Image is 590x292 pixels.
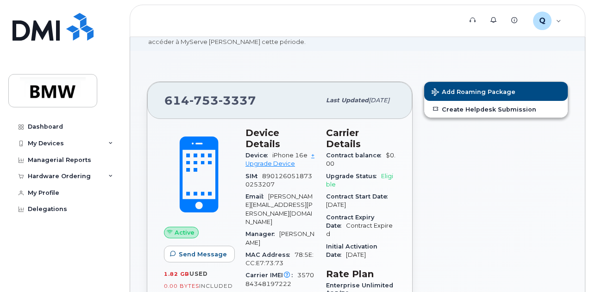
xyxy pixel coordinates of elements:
iframe: Messenger Launcher [550,252,583,285]
span: Send Message [179,250,227,259]
h3: Rate Plan [326,268,395,280]
span: [DATE] [326,201,346,208]
span: SIM [245,173,262,180]
span: Eligible [326,173,393,188]
span: Contract balance [326,152,386,159]
span: Device [245,152,272,159]
span: Q [539,15,546,26]
span: used [189,270,208,277]
span: Add Roaming Package [432,88,515,97]
span: Contract Expired [326,222,393,237]
span: Contract Start Date [326,193,392,200]
span: Carrier IMEI [245,272,297,279]
span: 0.00 Bytes [164,283,199,289]
span: [PERSON_NAME][EMAIL_ADDRESS][PERSON_NAME][DOMAIN_NAME] [245,193,313,225]
button: Add Roaming Package [424,82,568,101]
h3: Device Details [245,127,315,149]
span: Last updated [326,97,369,104]
a: Create Helpdesk Submission [424,101,568,118]
span: 357084348197222 [245,272,314,287]
span: Active [175,228,195,237]
span: MAC Address [245,251,295,258]
span: Upgrade Status [326,173,381,180]
span: 614 [164,93,256,107]
span: [PERSON_NAME] [245,230,314,246]
span: Email [245,193,268,200]
div: QT36382 [527,12,568,30]
span: iPhone 16e [272,152,308,159]
span: [DATE] [346,251,366,258]
span: Manager [245,230,279,237]
span: [DATE] [369,97,389,104]
span: 753 [189,93,219,107]
span: 1.82 GB [164,271,189,277]
span: 8901260518730253207 [245,173,312,188]
span: Initial Activation Date [326,243,377,258]
h3: Carrier Details [326,127,395,149]
span: Contract Expiry Date [326,214,374,229]
button: Send Message [164,246,235,262]
span: 3337 [219,93,256,107]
